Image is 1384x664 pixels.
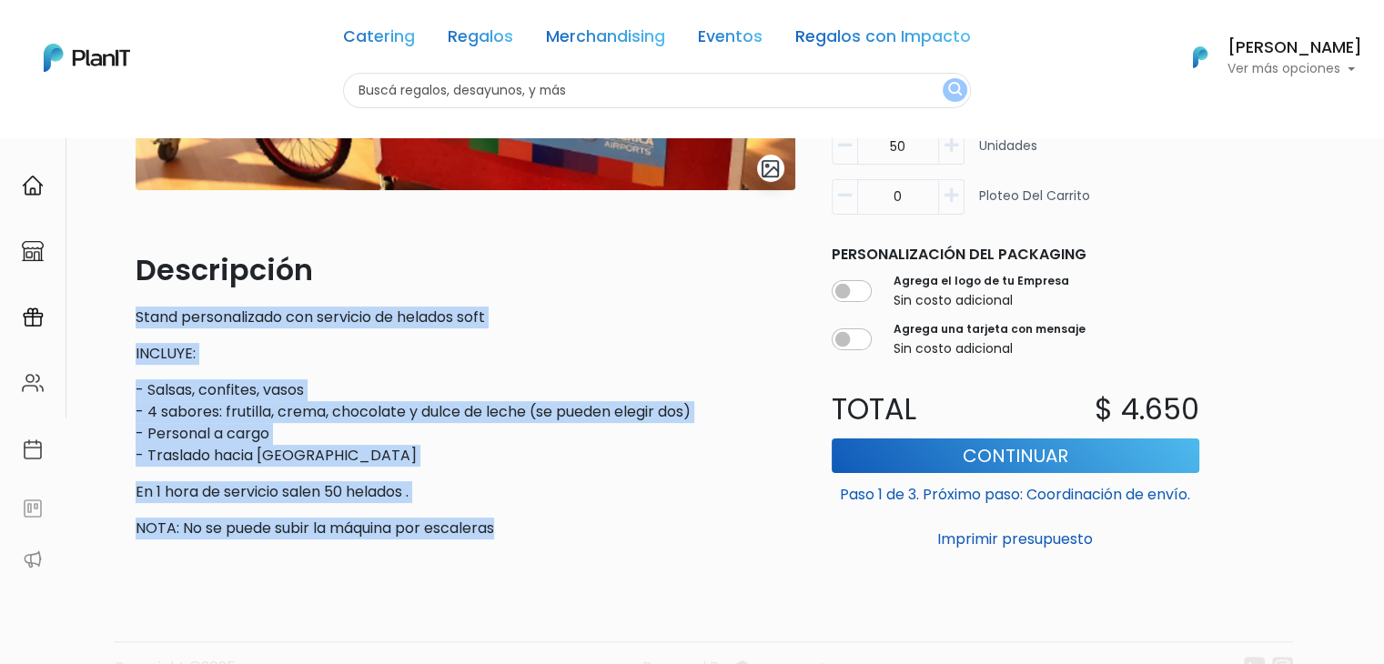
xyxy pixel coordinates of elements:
[894,272,1069,288] label: Agrega el logo de tu Empresa
[343,73,971,108] input: Buscá regalos, desayunos, y más
[894,290,1069,309] p: Sin costo adicional
[979,136,1037,172] p: Unidades
[1169,34,1362,81] button: PlanIt Logo [PERSON_NAME] Ver más opciones
[22,498,44,519] img: feedback-78b5a0c8f98aac82b08bfc38622c3050aee476f2c9584af64705fc4e61158814.svg
[22,372,44,394] img: people-662611757002400ad9ed0e3c099ab2801c6687ba6c219adb57efc949bc21e19d.svg
[44,44,130,72] img: PlanIt Logo
[22,175,44,196] img: home-e721727adea9d79c4d83392d1f703f7f8bce08238fde08b1acbfd93340b81755.svg
[1227,40,1362,56] h6: [PERSON_NAME]
[448,29,513,51] a: Regalos
[136,379,795,467] p: - Salsas, confites, vasos - 4 sabores: frutilla, crema, chocolate y dulce de leche (se pueden ele...
[894,338,1086,357] p: Sin costo adicional
[948,82,962,99] img: search_button-432b6d5273f82d61273b3651a40e1bd1b912527efae98b1b7a1b2c0702e16a8d.svg
[22,438,44,460] img: calendar-87d922413cdce8b2cf7b7f5f62616a5cf9e4887200fb71536465627b3292af00.svg
[795,29,971,51] a: Regalos con Impacto
[832,438,1199,472] button: Continuar
[821,387,1015,430] p: Total
[22,548,44,570] img: partners-52edf745621dab592f3b2c58e3bca9d71375a7ef29c3b500c9f145b62cc070d4.svg
[832,523,1199,554] button: Imprimir presupuesto
[698,29,763,51] a: Eventos
[546,29,665,51] a: Merchandising
[1095,387,1199,430] p: $ 4.650
[894,320,1086,337] label: Agrega una tarjeta con mensaje
[136,307,795,328] p: Stand personalizado con servicio de helados soft
[136,518,795,539] p: NOTA: No se puede subir la máquina por escaleras
[136,248,795,292] p: Descripción
[1180,37,1220,77] img: PlanIt Logo
[760,158,781,179] img: gallery-light
[979,186,1090,221] p: Ploteo del carrito
[22,307,44,328] img: campaigns-02234683943229c281be62815700db0a1741e53638e28bf9629b52c665b00959.svg
[832,243,1199,265] p: Personalización del packaging
[343,29,415,51] a: Catering
[136,481,795,503] p: En 1 hora de servicio salen 50 helados .
[832,476,1199,505] p: Paso 1 de 3. Próximo paso: Coordinación de envío.
[22,240,44,262] img: marketplace-4ceaa7011d94191e9ded77b95e3339b90024bf715f7c57f8cf31f2d8c509eaba.svg
[94,17,262,53] div: ¿Necesitás ayuda?
[1227,63,1362,75] p: Ver más opciones
[136,343,795,365] p: INCLUYE:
